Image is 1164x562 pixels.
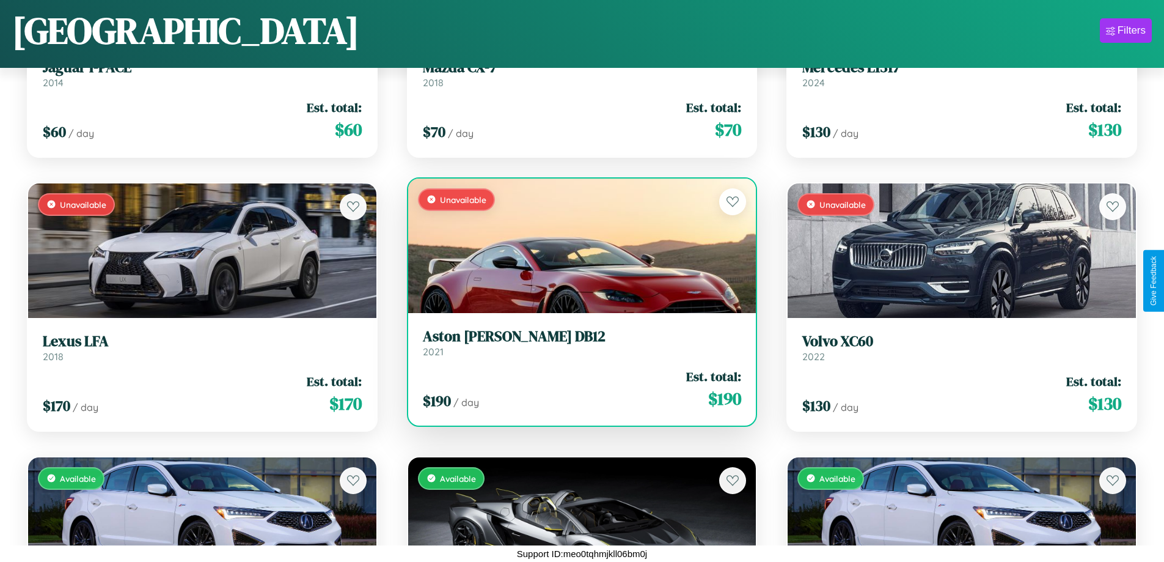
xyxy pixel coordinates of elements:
p: Support ID: meo0tqhmjkll06bm0j [517,545,647,562]
span: Available [440,473,476,484]
span: Est. total: [307,372,362,390]
span: Est. total: [686,98,741,116]
span: / day [833,127,858,139]
span: Est. total: [686,368,741,385]
span: $ 70 [423,122,445,142]
span: / day [73,401,98,413]
span: Available [819,473,855,484]
span: Available [60,473,96,484]
span: $ 60 [335,117,362,142]
span: $ 170 [329,391,362,416]
span: / day [448,127,474,139]
span: 2024 [802,76,825,89]
span: 2018 [43,350,64,363]
span: $ 130 [1088,391,1121,416]
span: $ 130 [802,122,830,142]
span: Unavailable [60,199,106,210]
span: 2018 [423,76,444,89]
a: Volvo XC602022 [802,333,1121,363]
a: Mazda CX-72018 [423,59,742,89]
span: $ 60 [43,122,66,142]
span: 2021 [423,346,444,358]
span: 2022 [802,350,825,363]
h3: Volvo XC60 [802,333,1121,350]
h3: Mercedes L1317 [802,59,1121,76]
span: Unavailable [440,194,486,205]
button: Filters [1100,18,1152,43]
a: Jaguar I-PACE2014 [43,59,362,89]
h3: Jaguar I-PACE [43,59,362,76]
a: Aston [PERSON_NAME] DB122021 [423,328,742,358]
a: Mercedes L13172024 [802,59,1121,89]
h3: Aston [PERSON_NAME] DB12 [423,328,742,346]
span: / day [453,396,479,409]
span: Est. total: [307,98,362,116]
h3: Lexus LFA [43,333,362,350]
span: $ 190 [708,386,741,411]
h3: Mazda CX-7 [423,59,742,76]
span: 2014 [43,76,64,89]
span: $ 190 [423,391,451,411]
a: Lexus LFA2018 [43,333,362,363]
span: Unavailable [819,199,866,210]
span: / day [833,401,858,413]
span: Est. total: [1066,98,1121,116]
span: / day [68,127,94,139]
span: $ 130 [802,396,830,416]
div: Give Feedback [1149,256,1158,306]
span: Est. total: [1066,372,1121,390]
h1: [GEOGRAPHIC_DATA] [12,6,359,56]
div: Filters [1118,24,1146,37]
span: $ 130 [1088,117,1121,142]
span: $ 170 [43,396,70,416]
span: $ 70 [715,117,741,142]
